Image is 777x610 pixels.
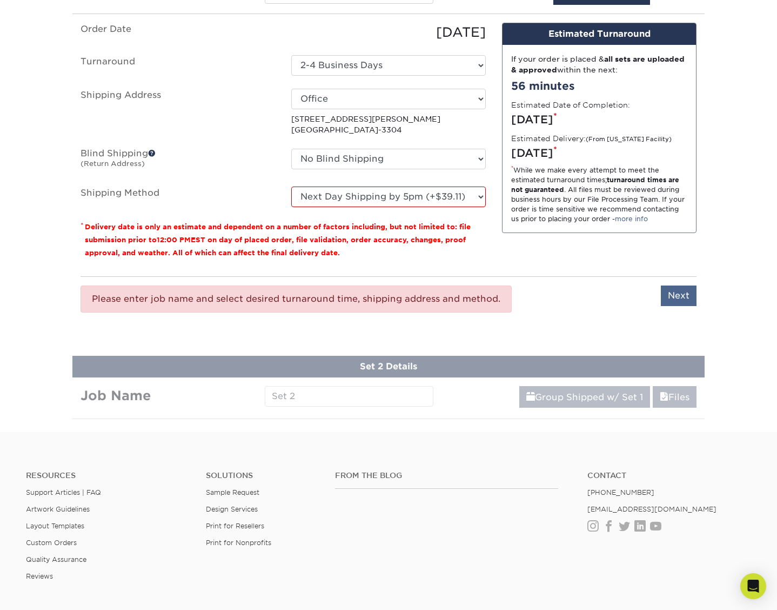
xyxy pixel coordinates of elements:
[511,145,687,161] div: [DATE]
[511,133,672,144] label: Estimated Delivery:
[26,539,77,547] a: Custom Orders
[72,55,283,76] label: Turnaround
[283,23,494,42] div: [DATE]
[511,54,687,76] div: If your order is placed & within the next:
[587,471,751,480] a: Contact
[72,23,283,42] label: Order Date
[26,505,90,513] a: Artwork Guidelines
[85,223,471,257] small: Delivery date is only an estimate and dependent on a number of factors including, but not limited...
[615,215,648,223] a: more info
[206,522,264,530] a: Print for Resellers
[503,23,696,45] div: Estimated Turnaround
[526,392,535,402] span: shipping
[519,386,650,408] a: Group Shipped w/ Set 1
[660,392,668,402] span: files
[511,176,679,194] strong: turnaround times are not guaranteed
[81,160,145,168] small: (Return Address)
[26,555,86,563] a: Quality Assurance
[653,386,696,408] a: Files
[72,187,283,207] label: Shipping Method
[72,149,283,174] label: Blind Shipping
[26,471,190,480] h4: Resources
[72,89,283,136] label: Shipping Address
[81,286,512,313] div: Please enter job name and select desired turnaround time, shipping address and method.
[157,236,191,244] span: 12:00 PM
[206,539,271,547] a: Print for Nonprofits
[511,111,687,128] div: [DATE]
[511,100,630,110] label: Estimated Date of Completion:
[511,165,687,224] div: While we make every attempt to meet the estimated turnaround times; . All files must be reviewed ...
[206,505,258,513] a: Design Services
[661,286,696,306] input: Next
[586,136,672,143] small: (From [US_STATE] Facility)
[740,573,766,599] div: Open Intercom Messenger
[511,78,687,94] div: 56 minutes
[206,471,318,480] h4: Solutions
[206,488,259,496] a: Sample Request
[291,114,486,136] p: [STREET_ADDRESS][PERSON_NAME] [GEOGRAPHIC_DATA]-3304
[335,471,558,480] h4: From the Blog
[26,488,101,496] a: Support Articles | FAQ
[587,488,654,496] a: [PHONE_NUMBER]
[26,522,84,530] a: Layout Templates
[587,505,716,513] a: [EMAIL_ADDRESS][DOMAIN_NAME]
